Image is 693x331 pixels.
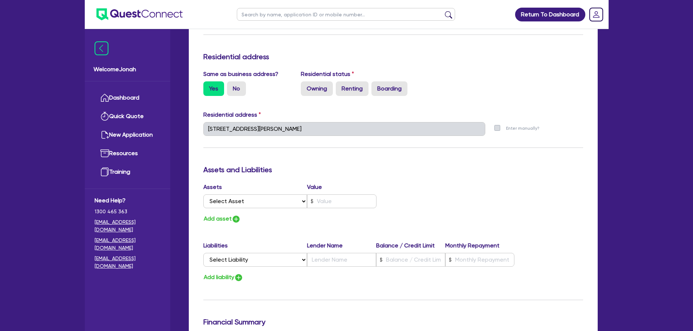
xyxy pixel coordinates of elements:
label: Residential status [301,70,354,78]
img: quest-connect-logo-blue [96,8,183,20]
button: Add liability [203,273,243,282]
span: Need Help? [95,196,160,205]
h3: Financial Summary [203,318,583,326]
img: icon-add [234,273,243,282]
button: Add asset [203,214,241,224]
img: new-application [100,130,109,139]
label: Boarding [371,81,407,96]
span: 1300 465 363 [95,208,160,215]
label: Renting [336,81,369,96]
img: quick-quote [100,112,109,121]
a: Dropdown toggle [587,5,606,24]
input: Search by name, application ID or mobile number... [237,8,455,21]
label: Owning [301,81,333,96]
img: resources [100,149,109,158]
input: Balance / Credit Limit [376,253,445,267]
label: Same as business address? [203,70,278,78]
label: Residential address [203,110,261,119]
a: Return To Dashboard [515,8,585,21]
h3: Residential address [203,52,583,61]
label: Yes [203,81,224,96]
label: Balance / Credit Limit [376,241,445,250]
a: Resources [95,144,160,163]
img: icon-menu-close [95,41,108,55]
label: Liabilities [203,241,307,250]
span: Welcome Jonah [93,65,162,74]
a: [EMAIL_ADDRESS][DOMAIN_NAME] [95,218,160,234]
input: Value [307,194,377,208]
label: Enter manually? [506,125,539,132]
a: Training [95,163,160,181]
img: icon-add [232,215,240,223]
h3: Assets and Liabilities [203,165,583,174]
label: Lender Name [307,241,376,250]
img: training [100,167,109,176]
a: New Application [95,126,160,144]
label: No [227,81,246,96]
input: Lender Name [307,253,376,267]
a: [EMAIL_ADDRESS][DOMAIN_NAME] [95,237,160,252]
a: Quick Quote [95,107,160,126]
label: Monthly Repayment [445,241,514,250]
a: Dashboard [95,89,160,107]
input: Monthly Repayment [445,253,514,267]
a: [EMAIL_ADDRESS][DOMAIN_NAME] [95,255,160,270]
label: Assets [203,183,307,191]
label: Value [307,183,322,191]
